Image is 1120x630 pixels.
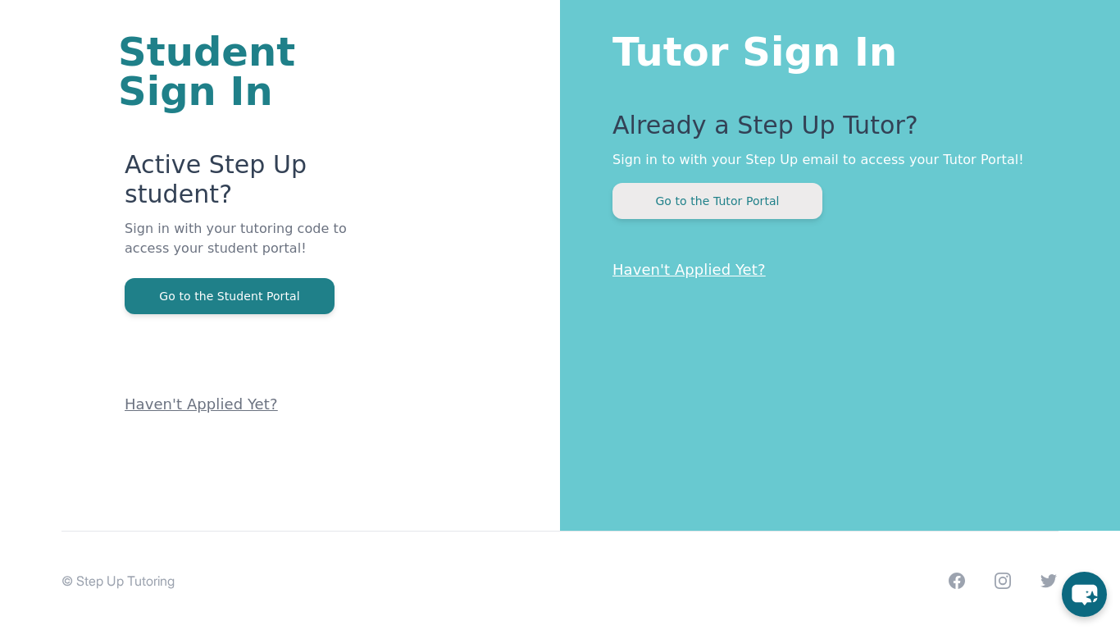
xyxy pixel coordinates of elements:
[125,288,335,304] a: Go to the Student Portal
[125,278,335,314] button: Go to the Student Portal
[125,395,278,413] a: Haven't Applied Yet?
[612,150,1054,170] p: Sign in to with your Step Up email to access your Tutor Portal!
[612,25,1054,71] h1: Tutor Sign In
[612,183,822,219] button: Go to the Tutor Portal
[612,193,822,208] a: Go to the Tutor Portal
[118,32,363,111] h1: Student Sign In
[61,571,175,591] p: © Step Up Tutoring
[125,150,363,219] p: Active Step Up student?
[1062,572,1107,617] button: chat-button
[612,111,1054,150] p: Already a Step Up Tutor?
[612,261,766,278] a: Haven't Applied Yet?
[125,219,363,278] p: Sign in with your tutoring code to access your student portal!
